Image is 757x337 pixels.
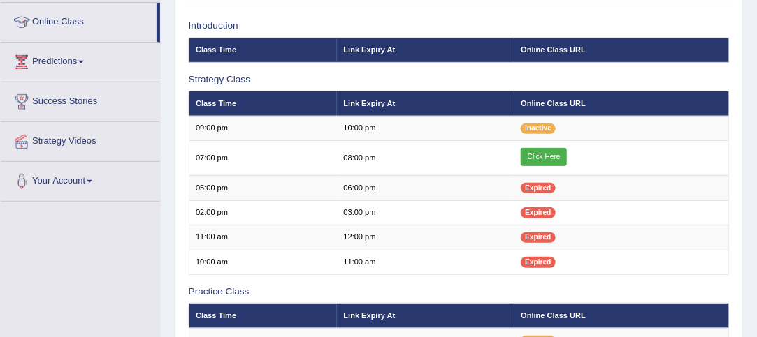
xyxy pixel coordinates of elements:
th: Class Time [189,38,337,62]
th: Link Expiry At [337,91,514,116]
span: Expired [521,232,555,243]
td: 03:00 pm [337,200,514,225]
td: 08:00 pm [337,141,514,176]
a: Predictions [1,43,160,77]
h3: Strategy Class [189,75,730,85]
th: Class Time [189,91,337,116]
td: 10:00 pm [337,116,514,140]
a: Your Account [1,162,160,197]
td: 09:00 pm [189,116,337,140]
th: Online Class URL [514,91,729,116]
h3: Practice Class [189,287,730,297]
th: Online Class URL [514,38,729,62]
span: Inactive [521,123,556,134]
a: Online Class [1,3,157,38]
td: 11:00 am [337,250,514,274]
span: Expired [521,257,555,267]
td: 06:00 pm [337,176,514,200]
th: Link Expiry At [337,38,514,62]
td: 05:00 pm [189,176,337,200]
td: 02:00 pm [189,200,337,225]
span: Expired [521,207,555,218]
a: Strategy Videos [1,122,160,157]
td: 12:00 pm [337,225,514,250]
th: Link Expiry At [337,304,514,328]
span: Expired [521,183,555,193]
th: Class Time [189,304,337,328]
td: 11:00 am [189,225,337,250]
th: Online Class URL [514,304,729,328]
a: Click Here [521,148,567,166]
td: 10:00 am [189,250,337,274]
a: Success Stories [1,82,160,117]
h3: Introduction [189,21,730,31]
td: 07:00 pm [189,141,337,176]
